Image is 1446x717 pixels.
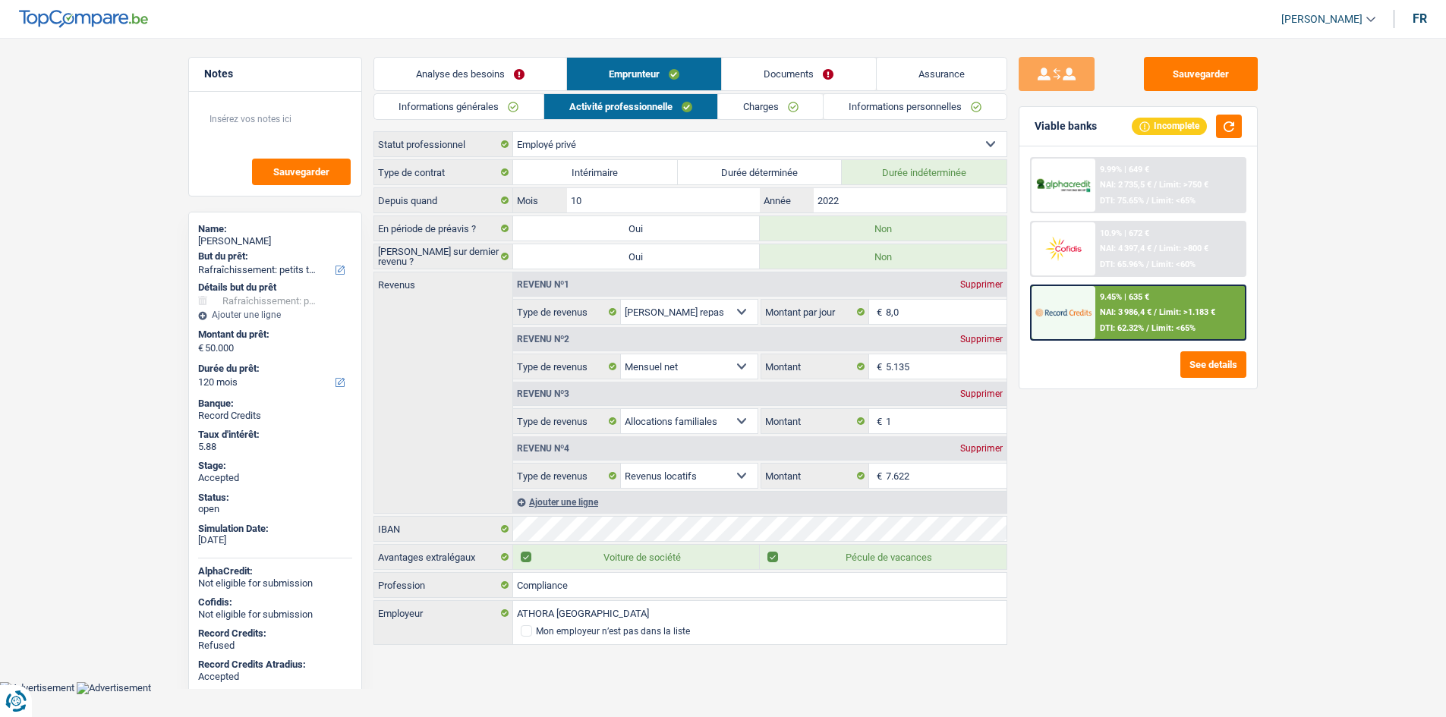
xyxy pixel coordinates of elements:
a: Emprunteur [567,58,721,90]
div: Revenu nº3 [513,389,573,398]
span: € [869,464,886,488]
span: Limit: >1.183 € [1159,307,1215,317]
span: € [198,342,203,354]
span: Sauvegarder [273,167,329,177]
div: Ajouter une ligne [198,310,352,320]
div: Revenu nº2 [513,335,573,344]
input: AAAA [814,188,1006,212]
div: Name: [198,223,352,235]
img: AlphaCredit [1035,177,1092,194]
label: [PERSON_NAME] sur dernier revenu ? [374,244,513,269]
label: But du prêt: [198,250,349,263]
button: See details [1180,351,1246,378]
span: / [1154,307,1157,317]
span: Limit: <60% [1151,259,1196,269]
label: Montant [761,409,869,433]
div: Incomplete [1132,118,1207,134]
span: NAI: 4 397,4 € [1100,244,1151,253]
label: Employeur [374,601,513,625]
span: / [1146,323,1149,333]
div: fr [1413,11,1427,26]
div: Stage: [198,460,352,472]
div: 9.99% | 649 € [1100,165,1149,175]
div: Banque: [198,398,352,410]
span: / [1146,259,1149,269]
label: Oui [513,216,760,241]
a: Activité professionnelle [544,94,717,119]
button: Sauvegarder [1144,57,1258,91]
img: Record Credits [1035,298,1092,326]
div: Mon employeur n’est pas dans la liste [536,627,690,636]
div: Viable banks [1035,120,1097,133]
label: Depuis quand [374,188,513,212]
div: Accepted [198,671,352,683]
label: Durée déterminée [678,160,843,184]
a: Charges [718,94,824,119]
div: Revenu nº4 [513,444,573,453]
span: DTI: 65.96% [1100,259,1144,269]
div: Record Credits: [198,627,352,640]
label: Type de revenus [513,464,621,488]
div: Supprimer [956,335,1007,344]
label: Type de revenus [513,300,621,324]
span: [PERSON_NAME] [1281,13,1363,26]
label: Montant [761,464,869,488]
div: Supprimer [956,280,1007,289]
span: € [869,354,886,379]
div: Refused [198,640,352,652]
a: Documents [722,58,875,90]
button: Sauvegarder [252,159,351,185]
a: Assurance [877,58,1007,90]
label: Montant par jour [761,300,869,324]
label: Année [760,188,814,212]
label: Intérimaire [513,160,678,184]
span: € [869,300,886,324]
div: [PERSON_NAME] [198,235,352,247]
div: Taux d'intérêt: [198,429,352,441]
span: NAI: 2 735,5 € [1100,180,1151,190]
a: Informations personnelles [824,94,1007,119]
label: Durée indéterminée [842,160,1007,184]
div: Ajouter une ligne [513,491,1007,513]
div: open [198,503,352,515]
img: Advertisement [77,682,151,694]
span: Limit: <65% [1151,323,1196,333]
label: Oui [513,244,760,269]
div: Status: [198,492,352,504]
label: Type de revenus [513,409,621,433]
label: Durée du prêt: [198,363,349,375]
div: [DATE] [198,534,352,546]
label: Voiture de société [513,545,760,569]
label: Non [760,244,1007,269]
label: Revenus [374,272,512,290]
div: Revenu nº1 [513,280,573,289]
label: Avantages extralégaux [374,545,513,569]
span: DTI: 75.65% [1100,196,1144,206]
span: / [1154,244,1157,253]
a: Analyse des besoins [374,58,566,90]
div: Supprimer [956,444,1007,453]
a: Informations générales [374,94,544,119]
label: Type de revenus [513,354,621,379]
img: TopCompare Logo [19,10,148,28]
label: IBAN [374,517,513,541]
div: Simulation Date: [198,523,352,535]
div: 5.88 [198,441,352,453]
div: 9.45% | 635 € [1100,292,1149,302]
a: [PERSON_NAME] [1269,7,1375,32]
div: Cofidis: [198,596,352,609]
input: Cherchez votre employeur [513,601,1007,625]
label: Non [760,216,1007,241]
input: MM [567,188,759,212]
span: NAI: 3 986,4 € [1100,307,1151,317]
span: / [1146,196,1149,206]
div: Record Credits [198,410,352,422]
div: Supprimer [956,389,1007,398]
div: Accepted [198,472,352,484]
label: Mois [513,188,567,212]
div: 10.9% | 672 € [1100,228,1149,238]
label: Type de contrat [374,160,513,184]
img: Cofidis [1035,234,1092,263]
div: Record Credits Atradius: [198,659,352,671]
label: Montant du prêt: [198,329,349,341]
